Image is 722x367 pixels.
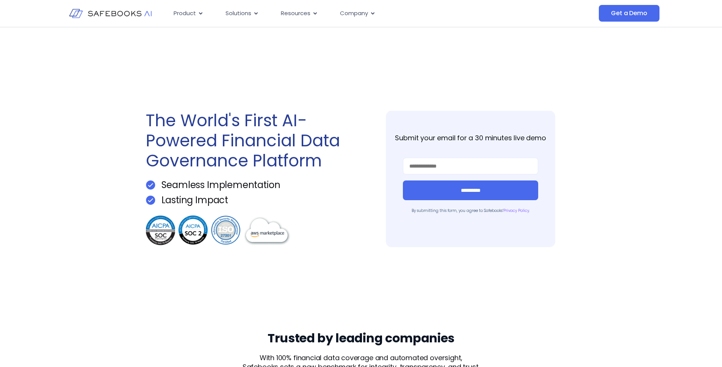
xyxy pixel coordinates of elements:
[146,180,155,190] img: Get a Demo 1
[403,208,538,213] p: By submitting this form, you agree to Safebooks’ .
[146,196,155,205] img: Get a Demo 1
[599,5,659,22] a: Get a Demo
[146,214,292,247] img: Get a Demo 3
[161,180,280,190] p: Seamless Implementation
[226,9,251,18] span: Solutions
[281,9,310,18] span: Resources
[268,331,454,346] h3: Trusted by leading companies
[503,208,529,213] a: Privacy Policy
[395,133,546,143] strong: Submit your email for a 30 minutes live demo
[611,9,647,17] span: Get a Demo
[146,111,357,171] h1: The World's First AI-Powered Financial Data Governance Platform
[168,6,523,21] nav: Menu
[168,6,523,21] div: Menu Toggle
[340,9,368,18] span: Company
[174,9,196,18] span: Product
[161,196,228,205] p: Lasting Impact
